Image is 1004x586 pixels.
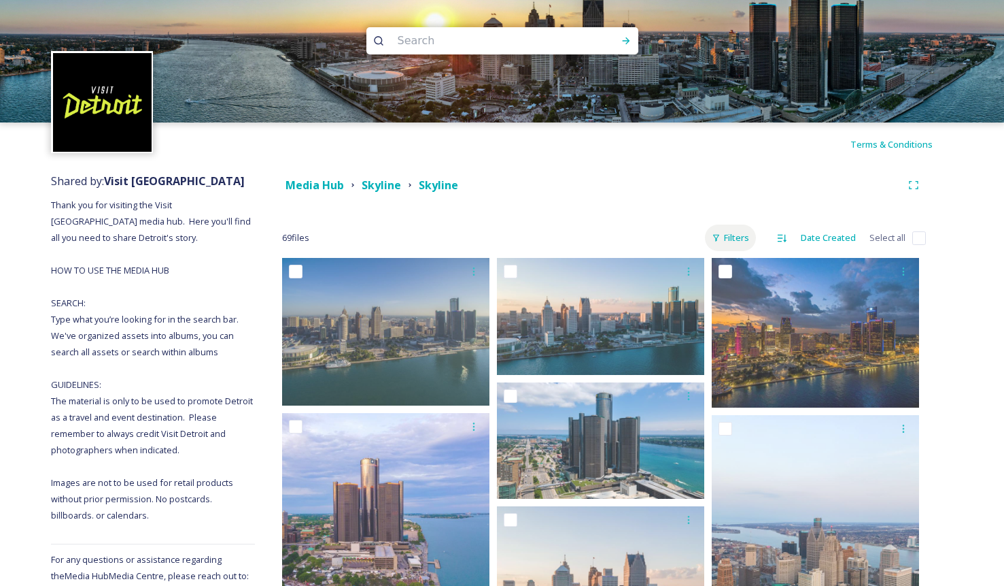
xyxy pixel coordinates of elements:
[850,136,953,152] a: Terms & Conditions
[362,178,401,193] strong: Skyline
[497,258,704,375] img: Mo Pop (6).jpg
[794,225,863,251] div: Date Created
[869,231,905,244] span: Select all
[51,174,245,189] span: Shared by:
[51,199,255,521] span: Thank you for visiting the Visit [GEOGRAPHIC_DATA] media hub. Here you'll find all you need to sh...
[53,53,152,152] img: VISIT%20DETROIT%20LOGO%20-%20BLACK%20BACKGROUND.png
[419,178,458,193] strong: Skyline
[282,258,489,406] img: Detroit_Summer_Daytime_Skyline_Vito_Palmisano.jpeg
[51,553,249,582] span: For any questions or assistance regarding the Media Hub Media Centre, please reach out to:
[850,138,933,150] span: Terms & Conditions
[497,382,704,500] img: e5ceaa7f17cf8d380dfd2d7b3970c1b2aca7ff05fb7c7d509f3542d3fe1dd9ae.jpg
[712,258,919,408] img: Detroit_skyline_lit_up_at_night_Vito_Palmisano.jpeg
[282,231,309,244] span: 69 file s
[705,225,756,251] div: Filters
[104,174,245,189] strong: Visit [GEOGRAPHIC_DATA]
[285,178,344,193] strong: Media Hub
[391,26,577,56] input: Search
